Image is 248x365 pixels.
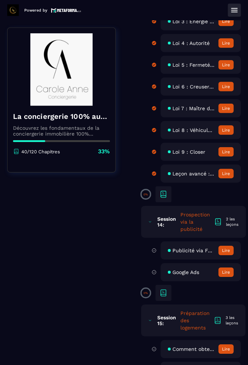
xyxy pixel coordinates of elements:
span: Loi 8 : Véhiculer les valeurs [172,127,215,133]
button: Lire [218,267,234,277]
span: Comment obtenir plus de logements en gestion ou en sous-location ? [172,346,215,352]
span: Loi 4 : Autorité [172,40,210,46]
span: Leçon avancé : L'intelligence cognitive [172,171,215,177]
img: logo-branding [7,4,19,16]
button: Lire [218,147,234,157]
span: Loi 5 : Fermeté et posture [172,62,215,68]
p: 33% [98,148,110,155]
span: Loi 9 : Closer [172,149,205,155]
button: Lire [218,17,234,26]
div: 3 les leçons [226,315,238,326]
span: Loi 3 : Energie et certitude [172,18,215,24]
span: Publicité via Facebook : fondamentaux [172,248,215,253]
span: Loi 7 : Maître de ses tactiques [172,105,215,111]
span: Google Ads [172,269,199,275]
button: Lire [218,125,234,135]
button: Lire [218,38,234,48]
button: Lire [218,246,234,255]
p: 0% [144,291,148,295]
h6: Session 15: [157,315,176,326]
p: 40/120 Chapitres [21,149,60,154]
img: logo [51,7,81,13]
p: Powered by [24,8,47,13]
button: Lire [218,344,234,354]
button: Lire [218,82,234,91]
h6: Session 14: [157,216,176,228]
h5: Prospection via la publicité [180,211,214,233]
p: Découvrez les fondamentaux de la conciergerie immobilière 100% automatisée. Cette formation est c... [13,125,110,137]
button: Lire [218,104,234,113]
p: 0% [144,193,148,196]
button: Lire [218,60,234,70]
h4: La conciergerie 100% automatisée [13,111,110,121]
h5: Préparation des logements [180,310,213,331]
img: banner [13,33,110,106]
div: 2 les leçons [226,216,239,227]
span: Loi 6 : Creuser et amplifier [172,84,215,90]
button: Lire [218,169,234,178]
